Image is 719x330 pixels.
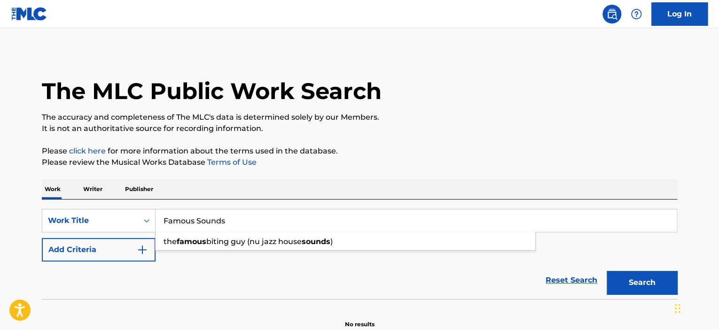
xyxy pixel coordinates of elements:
img: MLC Logo [11,7,47,21]
p: Publisher [122,179,156,199]
p: Work [42,179,63,199]
form: Search Form [42,209,677,299]
div: Work Title [48,215,133,226]
span: the [164,237,177,246]
p: The accuracy and completeness of The MLC's data is determined solely by our Members. [42,112,677,123]
p: Writer [80,179,105,199]
a: click here [69,146,106,155]
a: Log In [651,2,708,26]
div: Help [627,5,646,23]
p: Please review the Musical Works Database [42,157,677,168]
span: ) [330,237,333,246]
span: biting guy (nu jazz house [206,237,302,246]
p: No results [345,309,375,329]
a: Terms of Use [205,158,257,167]
img: help [631,8,642,20]
iframe: Chat Widget [672,285,719,330]
strong: sounds [302,237,330,246]
h1: The MLC Public Work Search [42,77,382,105]
img: search [606,8,617,20]
button: Add Criteria [42,238,156,261]
strong: famous [177,237,206,246]
img: 9d2ae6d4665cec9f34b9.svg [137,244,148,255]
button: Search [607,271,677,294]
a: Public Search [602,5,621,23]
p: It is not an authoritative source for recording information. [42,123,677,134]
div: Drag [675,294,680,322]
p: Please for more information about the terms used in the database. [42,146,677,157]
a: Reset Search [541,270,602,291]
